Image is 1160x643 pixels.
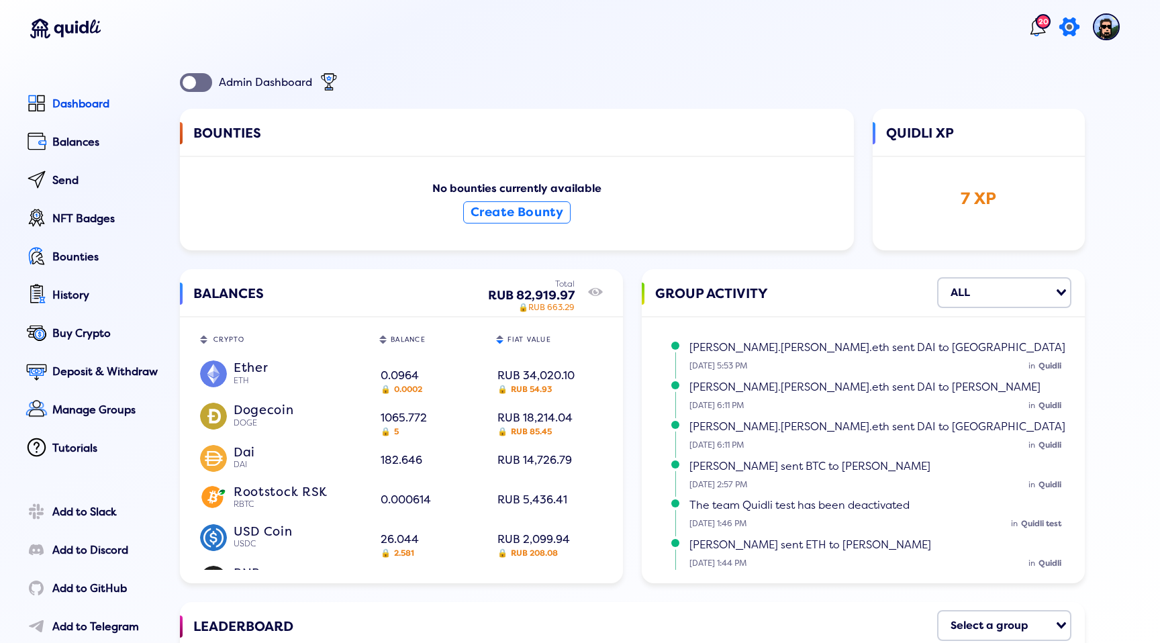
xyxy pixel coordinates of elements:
small: [DATE] 5:53 PM [689,362,1068,371]
span: RUB 208.08 [511,548,558,558]
div: Search for option [937,277,1071,308]
div: Balances [52,136,161,148]
span: BOUNTIES [193,122,261,162]
small: [DATE] 1:46 PM [689,520,1068,529]
a: NFT Badges [22,205,161,235]
span: in [1028,440,1035,450]
div: Tutorials [52,442,161,454]
span: 🔒 [381,548,391,558]
span: GROUP ACTIVITY [655,283,768,323]
div: USD Coin [234,524,365,536]
div: RUB 663.29 [488,303,575,313]
span: in [1011,519,1018,529]
span: 5 [394,427,399,437]
a: Add to Telegram [22,613,161,643]
div: ETH [234,376,365,387]
div: Send [52,175,161,187]
div: RBTC [234,499,365,510]
small: [DATE] 1:44 PM [689,559,1068,568]
div: History [52,289,161,301]
input: Search for option [1032,614,1053,637]
div: No bounties currently available [193,183,840,237]
img: BNB [200,566,227,593]
div: Rootstock RSK [234,485,365,497]
span: 🔒 [381,385,391,395]
div: RUB 18,214.04 [497,407,601,430]
div: BNB [234,566,365,578]
div: Manage Groups [52,404,161,416]
span: [PERSON_NAME] sent BTC to [PERSON_NAME] [689,460,930,473]
a: Dashboard [22,90,161,120]
span: in [1028,401,1035,411]
a: Send [22,166,161,197]
span: Quidli [1038,401,1061,411]
span: 🔒 [518,303,528,313]
span: Quidli [1038,440,1061,450]
div: 7 XP [886,189,1071,209]
a: History [22,281,161,311]
span: 🔒 [497,427,507,437]
div: Admin Dashboard [219,77,312,89]
span: 0.0964 [381,369,481,391]
span: RUB 54.93 [511,385,552,395]
div: Deposit & Withdraw [52,366,161,378]
span: The team Quidli test has been deactivated [689,499,910,512]
div: RUB 14,726.79 [497,449,601,473]
span: Quidli [1038,361,1061,371]
a: Add to Discord [22,536,161,566]
a: Add to GitHub [22,575,161,605]
span: 🔒 [497,385,507,395]
div: Add to Telegram [52,621,161,633]
span: in [1028,558,1035,568]
div: RUB 2,099.94 [497,528,601,552]
a: Balances [22,128,161,158]
span: Quidli [1038,480,1061,490]
img: account [1093,13,1120,40]
div: Dai [234,445,365,457]
div: Buy Crypto [52,328,161,340]
small: [DATE] 6:11 PM [689,401,1068,411]
input: Search for option [974,281,1053,304]
span: [PERSON_NAME].[PERSON_NAME].eth sent DAI to [PERSON_NAME] [689,381,1041,394]
div: Ether [234,360,365,373]
small: [DATE] 2:57 PM [689,481,1068,490]
span: [PERSON_NAME].[PERSON_NAME].eth sent DAI to [GEOGRAPHIC_DATA] [689,341,1065,354]
span: 2.581 [394,548,414,558]
span: Quidli test [1021,519,1061,529]
img: DOGE [200,403,227,430]
div: RUB 34,020.10 [497,364,601,388]
span: 🔒 [381,427,391,437]
span: 🔒 [497,548,507,558]
span: 182.646 [381,454,422,467]
div: ALL [951,281,970,304]
div: DOGE [234,418,365,429]
a: Manage Groups [22,396,161,426]
span: Quidli [1038,558,1061,568]
span: 26.044 [381,533,481,554]
span: QUIDLI XP [886,122,954,162]
span: RUB 85.45 [511,427,552,437]
div: Select a group [951,614,1028,637]
span: [PERSON_NAME].[PERSON_NAME].eth sent DAI to [GEOGRAPHIC_DATA] [689,420,1065,434]
img: DAI [200,445,227,472]
div: Dashboard [52,98,161,110]
div: Add to GitHub [52,583,161,595]
a: Buy Crypto [22,319,161,350]
div: Search for option [937,610,1071,641]
div: 20 [1036,14,1051,29]
div: Bounties [52,251,161,263]
span: in [1028,480,1035,490]
div: RUB 82,919.97 [488,289,575,303]
div: Add to Slack [52,506,161,518]
img: USDC [200,524,227,551]
div: Add to Discord [52,544,161,556]
div: Total [488,280,575,289]
span: 1065.772 [381,411,481,433]
small: [DATE] 6:11 PM [689,441,1068,450]
a: Deposit & Withdraw [22,358,161,388]
div: USDC [234,539,365,550]
img: RBTC [200,485,227,509]
span: 0.000614 [381,493,431,507]
span: BALANCES [193,283,264,323]
span: in [1028,361,1035,371]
